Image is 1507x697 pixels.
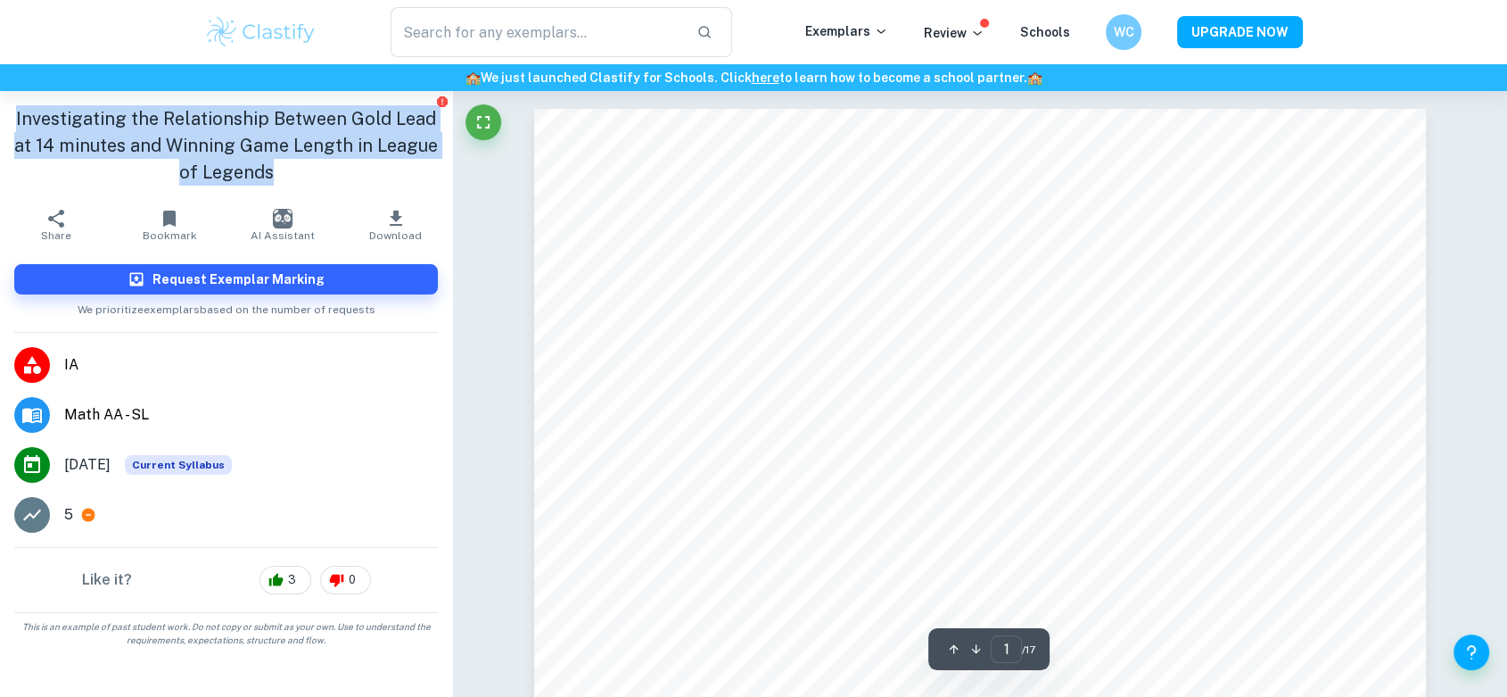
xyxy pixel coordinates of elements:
[125,455,232,475] span: Current Syllabus
[465,104,501,140] button: Fullscreen
[1022,642,1035,658] span: / 17
[320,566,371,594] div: 0
[113,200,226,250] button: Bookmark
[391,7,682,57] input: Search for any exemplars...
[64,504,73,526] p: 5
[805,21,888,41] p: Exemplars
[226,200,340,250] button: AI Assistant
[64,354,438,376] span: IA
[125,455,232,475] div: This exemplar is based on the current syllabus. Feel free to refer to it for inspiration/ideas wh...
[143,229,197,242] span: Bookmark
[435,95,449,108] button: Report issue
[752,71,779,85] a: here
[1106,14,1141,50] button: WC
[369,229,422,242] span: Download
[64,404,438,426] span: Math AA - SL
[1114,22,1134,42] h6: WC
[78,295,375,318] span: We prioritize exemplars based on the number of requests
[1027,71,1042,85] span: 🏫
[14,105,438,186] h1: Investigating the Relationship Between Gold Lead at 14 minutes and Winning Game Length in League ...
[64,454,111,476] span: [DATE]
[152,270,325,289] h6: Request Exemplar Marking
[14,264,438,295] button: Request Exemplar Marking
[4,68,1503,87] h6: We just launched Clastify for Schools. Click to learn how to become a school partner.
[251,229,315,242] span: AI Assistant
[204,14,317,50] img: Clastify logo
[259,566,311,594] div: 3
[339,571,366,589] span: 0
[1453,635,1489,670] button: Help and Feedback
[465,71,481,85] span: 🏫
[1020,25,1070,39] a: Schools
[924,23,984,43] p: Review
[41,229,71,242] span: Share
[1177,16,1303,48] button: UPGRADE NOW
[278,571,306,589] span: 3
[339,200,452,250] button: Download
[82,569,132,591] h6: Like it?
[7,620,445,647] span: This is an example of past student work. Do not copy or submit as your own. Use to understand the...
[273,209,292,228] img: AI Assistant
